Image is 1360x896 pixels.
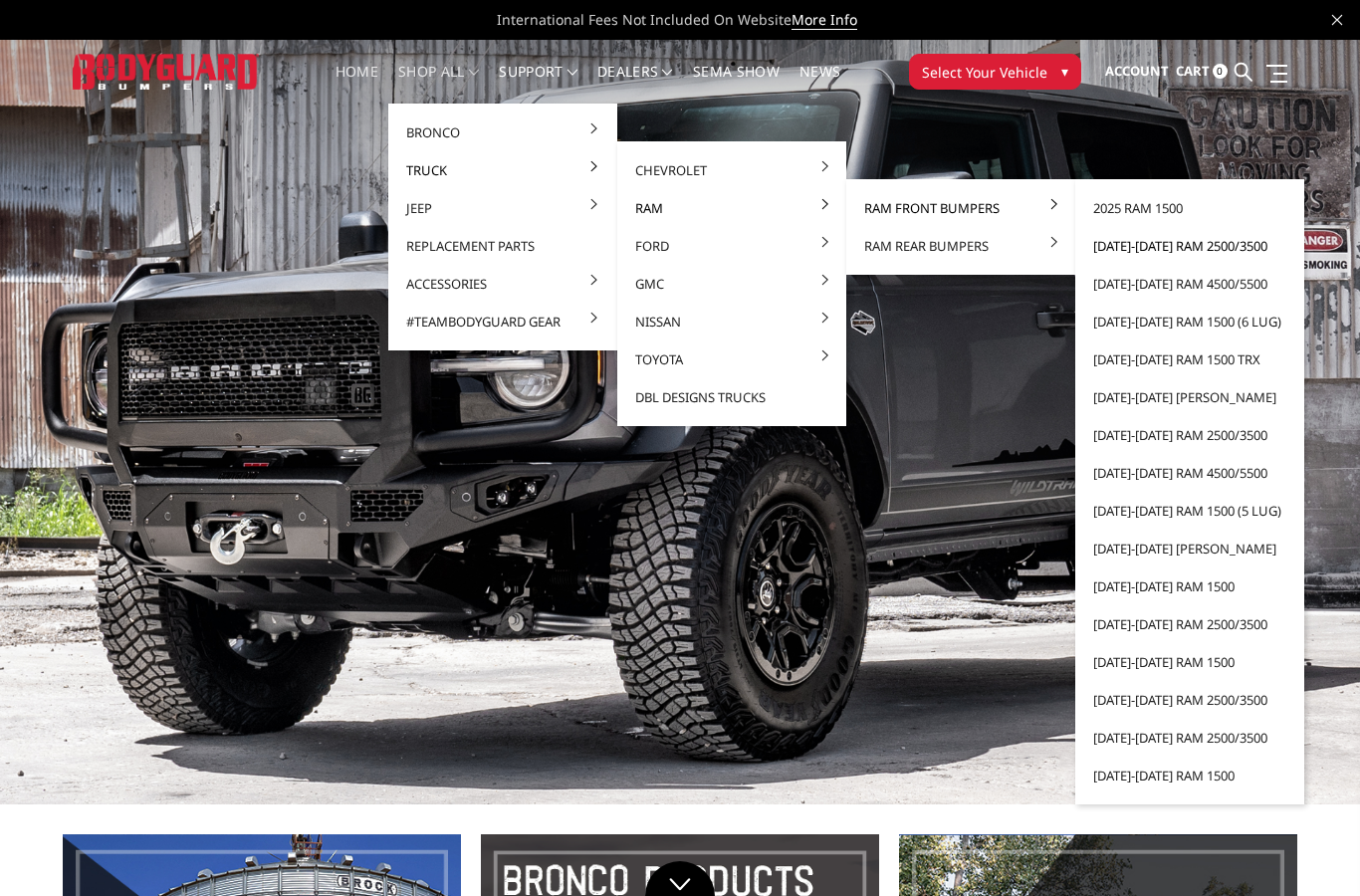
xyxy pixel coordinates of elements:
iframe: Chat Widget [1260,800,1360,896]
a: Ford [625,227,838,265]
a: [DATE]-[DATE] Ram 1500 [1083,757,1296,794]
a: Chevrolet [625,151,838,189]
a: Nissan [625,303,838,340]
a: [DATE]-[DATE] Ram 1500 (6 lug) [1083,303,1296,340]
a: 2025 Ram 1500 [1083,189,1296,227]
a: Toyota [625,340,838,378]
a: [DATE]-[DATE] Ram 2500/3500 [1083,719,1296,757]
a: DBL Designs Trucks [625,378,838,416]
a: [DATE]-[DATE] Ram 2500/3500 [1083,681,1296,719]
a: Accessories [396,265,609,303]
a: Ram Rear Bumpers [854,227,1067,265]
a: Home [336,65,378,104]
a: Bronco [396,113,609,151]
a: [DATE]-[DATE] Ram 2500/3500 [1083,605,1296,643]
a: GMC [625,265,838,303]
a: [DATE]-[DATE] [PERSON_NAME] [1083,378,1296,416]
a: #TeamBodyguard Gear [396,303,609,340]
a: [DATE]-[DATE] Ram 1500 [1083,643,1296,681]
span: ▾ [1061,61,1068,82]
span: Select Your Vehicle [922,62,1047,83]
a: shop all [398,65,479,104]
a: Dealers [597,65,673,104]
a: [DATE]-[DATE] [PERSON_NAME] [1083,530,1296,567]
span: 0 [1213,64,1228,79]
a: Jeep [396,189,609,227]
img: BODYGUARD BUMPERS [73,54,259,91]
a: [DATE]-[DATE] Ram 1500 [1083,567,1296,605]
a: Support [499,65,577,104]
a: [DATE]-[DATE] Ram 4500/5500 [1083,454,1296,492]
a: Ram Front Bumpers [854,189,1067,227]
span: Account [1105,62,1169,80]
a: Cart 0 [1176,45,1228,99]
a: More Info [792,10,857,30]
a: SEMA Show [693,65,780,104]
a: Replacement Parts [396,227,609,265]
a: [DATE]-[DATE] Ram 2500/3500 [1083,227,1296,265]
a: Account [1105,45,1169,99]
button: Select Your Vehicle [909,54,1081,90]
a: [DATE]-[DATE] Ram 4500/5500 [1083,265,1296,303]
a: [DATE]-[DATE] Ram 2500/3500 [1083,416,1296,454]
span: Cart [1176,62,1210,80]
a: Truck [396,151,609,189]
a: [DATE]-[DATE] Ram 1500 TRX [1083,340,1296,378]
a: [DATE]-[DATE] Ram 1500 (5 lug) [1083,492,1296,530]
a: Ram [625,189,838,227]
a: News [799,65,840,104]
